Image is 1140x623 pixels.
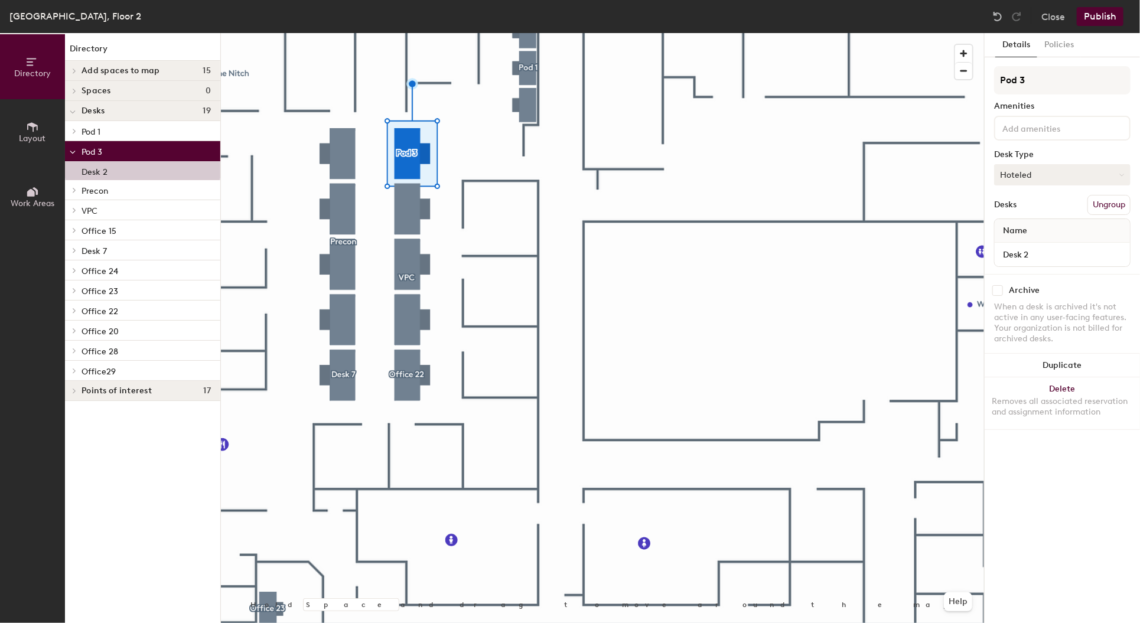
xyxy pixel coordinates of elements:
h1: Directory [65,43,220,61]
img: Undo [992,11,1004,22]
span: Spaces [82,86,111,96]
button: Ungroup [1087,195,1131,215]
span: Name [997,220,1033,242]
button: Help [944,592,972,611]
img: Redo [1011,11,1022,22]
span: Office 20 [82,327,119,337]
span: Points of interest [82,386,152,396]
p: Desk 2 [82,164,108,177]
span: Precon [82,186,108,196]
span: Directory [14,69,51,79]
button: Duplicate [985,354,1140,377]
div: Desks [994,200,1017,210]
span: Office 22 [82,306,118,317]
span: Pod 1 [82,127,100,137]
span: 17 [203,386,211,396]
span: Pod 3 [82,147,102,157]
span: 19 [203,106,211,116]
span: VPC [82,206,97,216]
div: Desk Type [994,150,1131,159]
button: Hoteled [994,164,1131,185]
span: Add spaces to map [82,66,160,76]
span: Layout [19,133,46,143]
input: Add amenities [1000,120,1106,135]
span: Desks [82,106,105,116]
div: When a desk is archived it's not active in any user-facing features. Your organization is not bil... [994,302,1131,344]
div: Amenities [994,102,1131,111]
div: Removes all associated reservation and assignment information [992,396,1133,417]
span: Office 28 [82,347,118,357]
button: Publish [1077,7,1123,26]
input: Unnamed desk [997,246,1128,263]
div: Archive [1009,286,1040,295]
button: Details [995,33,1037,57]
span: 0 [206,86,211,96]
span: Office29 [82,367,116,377]
span: Desk 7 [82,246,107,256]
span: Work Areas [11,198,54,208]
span: Office 23 [82,286,118,296]
button: DeleteRemoves all associated reservation and assignment information [985,377,1140,429]
span: Office 15 [82,226,116,236]
div: [GEOGRAPHIC_DATA], Floor 2 [9,9,141,24]
button: Policies [1037,33,1081,57]
button: Close [1041,7,1065,26]
span: Office 24 [82,266,118,276]
span: 15 [203,66,211,76]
